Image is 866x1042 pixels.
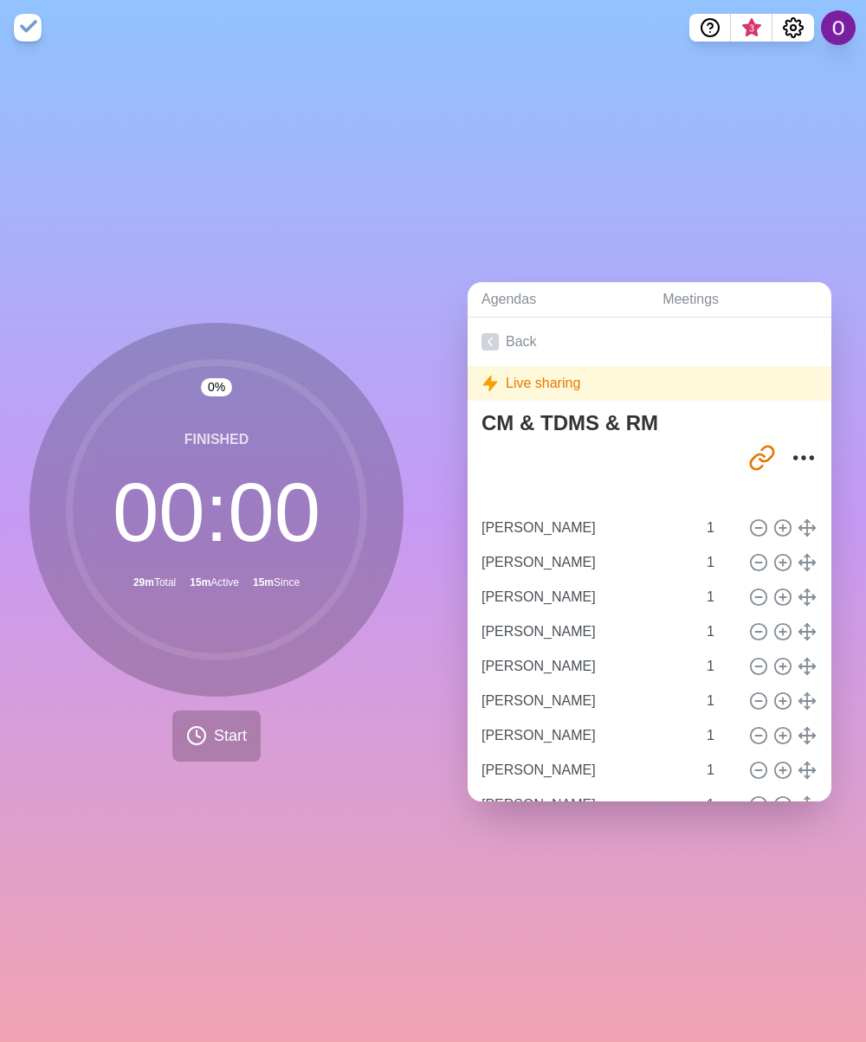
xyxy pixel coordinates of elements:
span: 3 [745,22,759,35]
button: Share link [745,441,779,475]
input: Mins [700,753,741,788]
button: Start [172,711,261,762]
button: More [786,441,821,475]
input: Mins [700,718,741,753]
input: Mins [700,545,741,580]
input: Name [475,545,696,580]
input: Name [475,753,696,788]
input: Name [475,788,696,822]
input: Name [475,580,696,614]
a: Back [468,318,831,366]
input: Name [475,649,696,684]
input: Name [475,718,696,753]
a: Meetings [649,282,831,318]
span: Start [214,724,247,748]
button: Help [689,14,731,42]
img: timeblocks logo [14,14,42,42]
a: Agendas [468,282,649,318]
button: What’s new [731,14,772,42]
input: Mins [700,511,741,545]
input: Mins [700,649,741,684]
div: Live sharing [468,366,831,401]
input: Mins [700,580,741,614]
input: Name [475,511,696,545]
input: Name [475,684,696,718]
input: Name [475,614,696,649]
button: Settings [772,14,814,42]
input: Mins [700,788,741,822]
input: Mins [700,684,741,718]
input: Mins [700,614,741,649]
